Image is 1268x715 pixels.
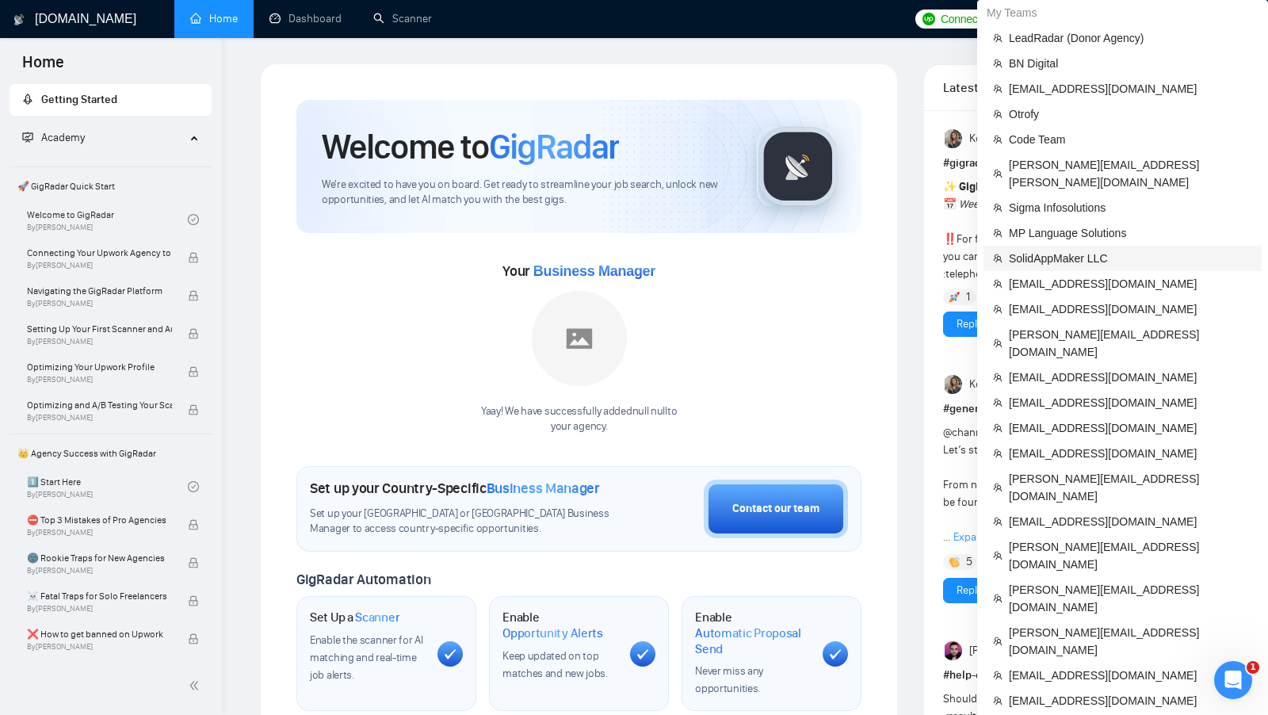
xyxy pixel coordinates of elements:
span: By [PERSON_NAME] [27,604,172,614]
span: lock [188,633,199,644]
span: By [PERSON_NAME] [27,261,172,270]
span: By [PERSON_NAME] [27,299,172,308]
span: Expand [953,530,989,544]
span: team [993,254,1003,263]
span: team [993,109,1003,119]
span: Navigating the GigRadar Platform [27,283,172,299]
span: 1 [1247,661,1259,674]
span: Scanner [355,610,399,625]
span: Korlan [969,130,1000,147]
img: logo [13,7,25,32]
span: rocket [22,94,33,105]
span: Sigma Infosolutions [1009,199,1252,216]
a: homeHome [190,12,238,25]
span: LeadRadar (Donor Agency) [1009,29,1252,47]
span: lock [188,519,199,530]
div: Yaay! We have successfully added null null to [481,404,677,434]
span: GigRadar Automation [296,571,430,588]
span: [PERSON_NAME][EMAIL_ADDRESS][DOMAIN_NAME] [1009,470,1252,505]
span: [EMAIL_ADDRESS][DOMAIN_NAME] [1009,300,1252,318]
span: team [993,59,1003,68]
span: team [993,398,1003,407]
span: Setting Up Your First Scanner and Auto-Bidder [27,321,172,337]
span: [EMAIL_ADDRESS][DOMAIN_NAME] [1009,513,1252,530]
span: check-circle [188,214,199,225]
span: team [993,449,1003,458]
span: team [993,637,1003,646]
h1: Welcome to [322,125,619,168]
span: Never miss any opportunities. [695,664,763,695]
span: team [993,169,1003,178]
span: Your [502,262,655,280]
span: Opportunity Alerts [502,625,603,641]
span: ‼️ [943,232,957,246]
span: @channel [943,426,990,439]
span: [PERSON_NAME][EMAIL_ADDRESS][DOMAIN_NAME] [1009,624,1252,659]
h1: Enable [695,610,810,656]
span: ⛔ Top 3 Mistakes of Pro Agencies [27,512,172,528]
img: Rodrigo Nask [945,641,964,660]
span: 👑 Agency Success with GigRadar [11,438,210,469]
span: 5 [966,554,972,570]
img: gigradar-logo.png [758,127,838,206]
strong: GigRadar Weekly Achievements [959,180,1120,193]
span: ☠️ Fatal Traps for Solo Freelancers [27,588,172,604]
span: Optimizing and A/B Testing Your Scanner for Better Results [27,397,172,413]
span: Business Manager [533,263,655,279]
span: 🌚 Rookie Traps for New Agencies [27,550,172,566]
span: ✨ [943,180,957,193]
span: BN Digital [1009,55,1252,72]
span: lock [188,290,199,301]
span: [EMAIL_ADDRESS][DOMAIN_NAME] [1009,419,1252,437]
h1: # general [943,400,1210,418]
span: By [PERSON_NAME] [27,528,172,537]
a: Reply [957,582,982,599]
p: your agency . [481,419,677,434]
span: 📅 [943,197,957,211]
span: 🚀 GigRadar Quick Start [11,170,210,202]
span: team [993,696,1003,705]
span: lock [188,252,199,263]
span: [EMAIL_ADDRESS][DOMAIN_NAME] [1009,692,1252,709]
a: Welcome to GigRadarBy[PERSON_NAME] [27,202,188,237]
h1: # gigradar-hub [943,155,1210,172]
span: By [PERSON_NAME] [27,375,172,384]
a: searchScanner [373,12,432,25]
span: [PERSON_NAME][EMAIL_ADDRESS][PERSON_NAME][DOMAIN_NAME] [1009,156,1252,191]
span: team [993,373,1003,382]
span: [EMAIL_ADDRESS][DOMAIN_NAME] [1009,80,1252,97]
span: team [993,594,1003,603]
h1: Set Up a [310,610,399,625]
span: check-circle [188,481,199,492]
span: team [993,671,1003,680]
span: fund-projection-screen [22,132,33,143]
span: lock [188,404,199,415]
img: 🚀 [949,292,960,303]
span: [PERSON_NAME] [969,642,1047,660]
span: SolidAppMaker LLC [1009,250,1252,267]
img: Korlan [945,129,964,148]
span: By [PERSON_NAME] [27,566,172,575]
span: team [993,203,1003,212]
img: placeholder.png [532,291,627,386]
span: 1 [966,289,970,305]
span: Code Team [1009,131,1252,148]
span: team [993,279,1003,289]
span: GigRadar [489,125,619,168]
span: lock [188,366,199,377]
span: ❌ How to get banned on Upwork [27,626,172,642]
span: Academy [41,131,85,144]
img: upwork-logo.png [922,13,935,25]
span: By [PERSON_NAME] [27,413,172,422]
button: Reply [943,578,995,603]
span: We're excited to have you on board. Get ready to streamline your job search, unlock new opportuni... [322,178,731,208]
span: By [PERSON_NAME] [27,337,172,346]
span: team [993,304,1003,314]
span: Set up your [GEOGRAPHIC_DATA] or [GEOGRAPHIC_DATA] Business Manager to access country-specific op... [310,507,624,537]
span: Business Manager [487,480,600,497]
span: By [PERSON_NAME] [27,642,172,652]
a: Reply [957,315,982,333]
span: team [993,33,1003,43]
span: Otrofy [1009,105,1252,123]
img: 👏 [949,556,960,568]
